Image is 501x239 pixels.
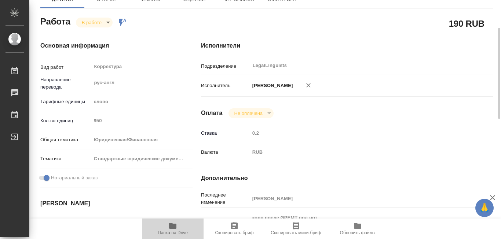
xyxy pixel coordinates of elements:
h4: Основная информация [40,41,172,50]
div: Юридическая/Финансовая [91,134,193,146]
input: Пустое поле [91,115,193,126]
textarea: корр после GPEMT под нот в [GEOGRAPHIC_DATA] назначу [DATE] к 17:30 [250,212,469,239]
p: Исполнитель [201,82,250,89]
span: Папка на Drive [158,230,188,235]
h4: Исполнители [201,41,493,50]
div: В работе [76,18,113,27]
span: Нотариальный заказ [51,174,98,182]
p: Направление перевода [40,76,91,91]
button: Скопировать мини-бриф [265,219,327,239]
button: Обновить файлы [327,219,388,239]
p: Кол-во единиц [40,117,91,124]
h2: Работа [40,14,70,27]
p: Последнее изменение [201,191,250,206]
div: слово [91,96,193,108]
input: Пустое поле [250,128,469,138]
span: Обновить файлы [340,230,376,235]
p: [PERSON_NAME] [250,82,293,89]
p: Ставка [201,130,250,137]
button: Скопировать бриф [204,219,265,239]
div: Стандартные юридические документы, договоры, уставы [91,153,193,165]
input: Пустое поле [84,218,148,228]
button: 🙏 [475,199,494,217]
p: Валюта [201,149,250,156]
p: Тематика [40,155,91,163]
p: Вид работ [40,64,91,71]
button: Не оплачена [232,110,265,116]
h4: Оплата [201,109,223,117]
span: Скопировать бриф [215,230,253,235]
h2: 190 RUB [449,17,484,30]
span: Скопировать мини-бриф [271,230,321,235]
button: В работе [80,19,104,26]
p: Подразделение [201,63,250,70]
div: В работе [228,108,274,118]
span: 🙏 [478,200,491,216]
h4: [PERSON_NAME] [40,199,172,208]
p: Тарифные единицы [40,98,91,105]
button: Папка на Drive [142,219,204,239]
button: Удалить исполнителя [300,77,317,93]
div: RUB [250,146,469,158]
p: Общая тематика [40,136,91,143]
input: Пустое поле [250,193,469,204]
h4: Дополнительно [201,174,493,183]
